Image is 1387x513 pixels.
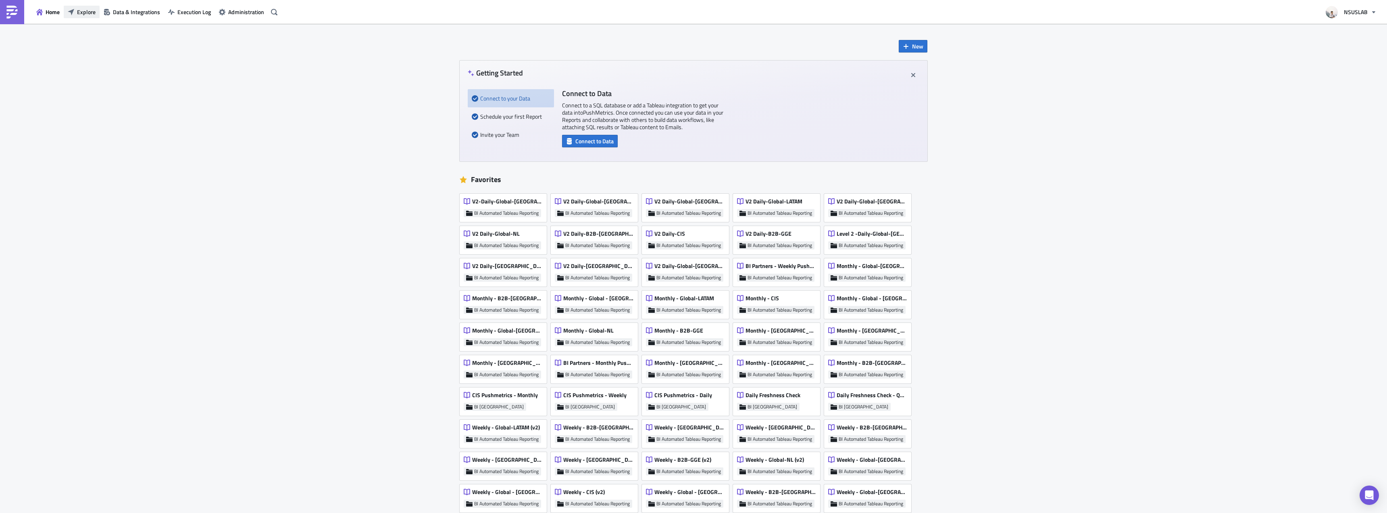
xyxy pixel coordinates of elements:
[733,351,824,383] a: Monthly - [GEOGRAPHIC_DATA]BI Automated Tableau Reporting
[824,190,915,222] a: V2 Daily-Global-[GEOGRAPHIC_DATA]BI Automated Tableau Reporting
[746,295,779,302] span: Monthly - CIS
[460,222,551,254] a: V2 Daily-Global-NLBI Automated Tableau Reporting
[460,448,551,480] a: Weekly - [GEOGRAPHIC_DATA] (v2)BI Automated Tableau Reporting
[654,327,703,334] span: Monthly - B2B-GGE
[733,448,824,480] a: Weekly - Global-NL (v2)BI Automated Tableau Reporting
[746,327,816,334] span: Monthly - [GEOGRAPHIC_DATA]
[565,500,630,507] span: BI Automated Tableau Reporting
[565,468,630,475] span: BI Automated Tableau Reporting
[654,262,725,270] span: V2 Daily-Global-[GEOGRAPHIC_DATA]
[656,500,721,507] span: BI Automated Tableau Reporting
[837,230,907,237] span: Level 2 -Daily-Global-[GEOGRAPHIC_DATA]-Rest
[746,424,816,431] span: Weekly - [GEOGRAPHIC_DATA] (v2)
[733,383,824,416] a: Daily Freshness CheckBI [GEOGRAPHIC_DATA]
[748,500,812,507] span: BI Automated Tableau Reporting
[733,254,824,287] a: BI Partners - Weekly Pushmetrics (Detailed)BI Automated Tableau Reporting
[748,436,812,442] span: BI Automated Tableau Reporting
[654,198,725,205] span: V2 Daily-Global-[GEOGRAPHIC_DATA]
[164,6,215,18] a: Execution Log
[472,107,550,126] div: Schedule your first Report
[746,262,816,270] span: BI Partners - Weekly Pushmetrics (Detailed)
[551,287,642,319] a: Monthly - Global - [GEOGRAPHIC_DATA] - RestBI Automated Tableau Reporting
[472,456,542,463] span: Weekly - [GEOGRAPHIC_DATA] (v2)
[746,198,802,205] span: V2 Daily-Global-LATAM
[642,287,733,319] a: Monthly - Global-LATAMBI Automated Tableau Reporting
[656,436,721,442] span: BI Automated Tableau Reporting
[642,222,733,254] a: V2 Daily-CISBI Automated Tableau Reporting
[733,480,824,513] a: Weekly - B2B-[GEOGRAPHIC_DATA] (v2)BI Automated Tableau Reporting
[824,383,915,416] a: Daily Freshness Check - Quints OnlyBI [GEOGRAPHIC_DATA]
[656,468,721,475] span: BI Automated Tableau Reporting
[474,339,539,345] span: BI Automated Tableau Reporting
[656,274,721,281] span: BI Automated Tableau Reporting
[654,230,685,237] span: V2 Daily-CIS
[472,488,542,496] span: Weekly - Global - [GEOGRAPHIC_DATA]-[GEOGRAPHIC_DATA] (v2)
[1325,5,1339,19] img: Avatar
[6,6,19,19] img: PushMetrics
[551,222,642,254] a: V2 Daily-B2B-[GEOGRAPHIC_DATA]BI Automated Tableau Reporting
[562,102,723,131] p: Connect to a SQL database or add a Tableau integration to get your data into PushMetrics . Once c...
[215,6,268,18] button: Administration
[746,359,816,366] span: Monthly - [GEOGRAPHIC_DATA]
[474,274,539,281] span: BI Automated Tableau Reporting
[642,351,733,383] a: Monthly - [GEOGRAPHIC_DATA]BI Automated Tableau Reporting
[748,404,797,410] span: BI [GEOGRAPHIC_DATA]
[899,40,927,52] button: New
[474,404,524,410] span: BI [GEOGRAPHIC_DATA]
[474,307,539,313] span: BI Automated Tableau Reporting
[656,339,721,345] span: BI Automated Tableau Reporting
[824,319,915,351] a: Monthly - [GEOGRAPHIC_DATA]BI Automated Tableau Reporting
[460,319,551,351] a: Monthly - Global-[GEOGRAPHIC_DATA]BI Automated Tableau Reporting
[839,274,903,281] span: BI Automated Tableau Reporting
[654,424,725,431] span: Weekly - [GEOGRAPHIC_DATA] (v2)
[551,254,642,287] a: V2 Daily-[GEOGRAPHIC_DATA]BI Automated Tableau Reporting
[733,190,824,222] a: V2 Daily-Global-LATAMBI Automated Tableau Reporting
[563,327,614,334] span: Monthly - Global-NL
[551,480,642,513] a: Weekly - CIS (v2)BI Automated Tableau Reporting
[113,8,160,16] span: Data & Integrations
[839,210,903,216] span: BI Automated Tableau Reporting
[474,500,539,507] span: BI Automated Tableau Reporting
[228,8,264,16] span: Administration
[472,126,550,144] div: Invite your Team
[460,190,551,222] a: V2-Daily-Global-[GEOGRAPHIC_DATA]-[GEOGRAPHIC_DATA]BI Automated Tableau Reporting
[654,295,714,302] span: Monthly - Global-LATAM
[64,6,100,18] a: Explore
[575,137,614,145] span: Connect to Data
[824,222,915,254] a: Level 2 -Daily-Global-[GEOGRAPHIC_DATA]-RestBI Automated Tableau Reporting
[562,136,618,144] a: Connect to Data
[472,230,520,237] span: V2 Daily-Global-NL
[837,456,907,463] span: Weekly - Global-[GEOGRAPHIC_DATA] (v2)
[824,287,915,319] a: Monthly - Global - [GEOGRAPHIC_DATA]-[GEOGRAPHIC_DATA]BI Automated Tableau Reporting
[565,404,615,410] span: BI [GEOGRAPHIC_DATA]
[1321,3,1381,21] button: NSUSLAB
[748,274,812,281] span: BI Automated Tableau Reporting
[748,210,812,216] span: BI Automated Tableau Reporting
[460,351,551,383] a: Monthly - [GEOGRAPHIC_DATA]BI Automated Tableau Reporting
[563,359,633,366] span: BI Partners - Monthly Pushmetrics
[472,424,540,431] span: Weekly - Global-LATAM (v2)
[824,416,915,448] a: Weekly - B2B-[GEOGRAPHIC_DATA] (v2)BI Automated Tableau Reporting
[642,480,733,513] a: Weekly - Global - [GEOGRAPHIC_DATA] - Rest (v2)BI Automated Tableau Reporting
[474,371,539,378] span: BI Automated Tableau Reporting
[100,6,164,18] button: Data & Integrations
[46,8,60,16] span: Home
[563,392,627,399] span: CIS Pushmetrics - Weekly
[733,416,824,448] a: Weekly - [GEOGRAPHIC_DATA] (v2)BI Automated Tableau Reporting
[654,392,712,399] span: CIS Pushmetrics - Daily
[656,307,721,313] span: BI Automated Tableau Reporting
[746,230,791,237] span: V2 Daily-B2B-GGE
[656,242,721,249] span: BI Automated Tableau Reporting
[654,456,711,463] span: Weekly - B2B-GGE (v2)
[837,262,907,270] span: Monthly - Global-[GEOGRAPHIC_DATA]
[460,416,551,448] a: Weekly - Global-LATAM (v2)BI Automated Tableau Reporting
[837,359,907,366] span: Monthly - B2B-[GEOGRAPHIC_DATA]
[824,448,915,480] a: Weekly - Global-[GEOGRAPHIC_DATA] (v2)BI Automated Tableau Reporting
[654,359,725,366] span: Monthly - [GEOGRAPHIC_DATA]
[748,468,812,475] span: BI Automated Tableau Reporting
[824,254,915,287] a: Monthly - Global-[GEOGRAPHIC_DATA]BI Automated Tableau Reporting
[551,319,642,351] a: Monthly - Global-NLBI Automated Tableau Reporting
[748,242,812,249] span: BI Automated Tableau Reporting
